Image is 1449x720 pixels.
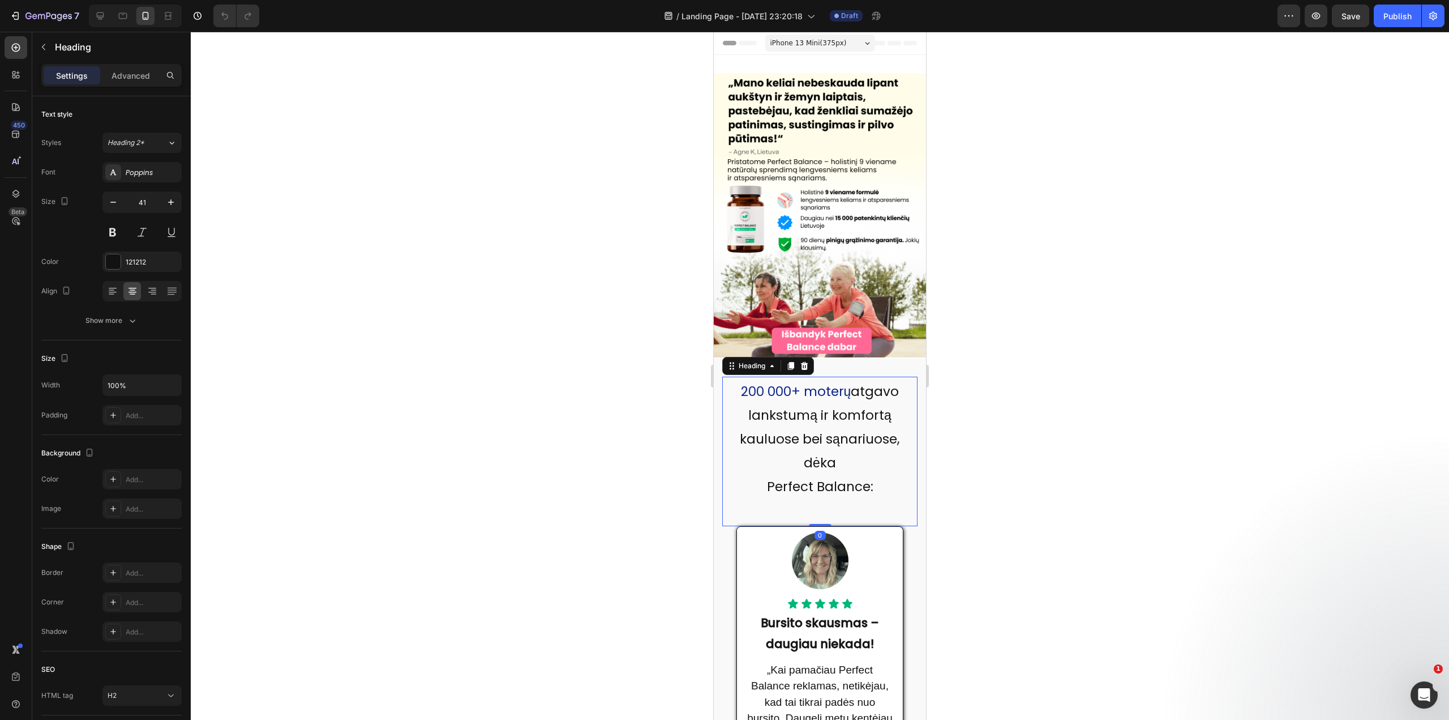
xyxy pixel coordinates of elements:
[41,380,60,390] div: Width
[55,40,177,54] p: Heading
[126,475,179,485] div: Add...
[1411,681,1438,709] iframe: Intercom live chat
[85,315,138,326] div: Show more
[74,9,79,23] p: 7
[41,257,59,267] div: Color
[41,664,55,675] div: SEO
[126,411,179,421] div: Add...
[1434,664,1443,674] span: 1
[41,194,71,210] div: Size
[681,10,803,22] span: Landing Page - [DATE] 23:20:18
[126,257,179,267] div: 121212
[11,121,27,130] div: 450
[126,627,179,637] div: Add...
[126,568,179,578] div: Add...
[41,474,59,484] div: Color
[1374,5,1421,27] button: Publish
[41,310,182,331] button: Show more
[41,284,73,299] div: Align
[41,568,63,578] div: Border
[103,375,181,395] input: Auto
[41,597,64,607] div: Corner
[126,598,179,608] div: Add...
[41,410,67,420] div: Padding
[841,11,858,21] span: Draft
[41,138,61,148] div: Styles
[41,446,96,461] div: Background
[213,5,259,27] div: Undo/Redo
[41,691,73,701] div: HTML tag
[8,207,27,216] div: Beta
[108,691,117,700] span: H2
[1341,11,1360,21] span: Save
[56,70,88,82] p: Settings
[102,133,182,153] button: Heading 2*
[5,5,84,27] button: 7
[41,627,67,637] div: Shadow
[714,32,926,720] iframe: Design area
[102,685,182,706] button: H2
[41,504,61,514] div: Image
[126,504,179,514] div: Add...
[108,138,144,148] span: Heading 2*
[41,109,72,120] div: Text style
[1383,10,1412,22] div: Publish
[41,539,78,555] div: Shape
[112,70,150,82] p: Advanced
[126,168,179,178] div: Poppins
[676,10,679,22] span: /
[41,351,71,367] div: Size
[41,167,55,177] div: Font
[1332,5,1369,27] button: Save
